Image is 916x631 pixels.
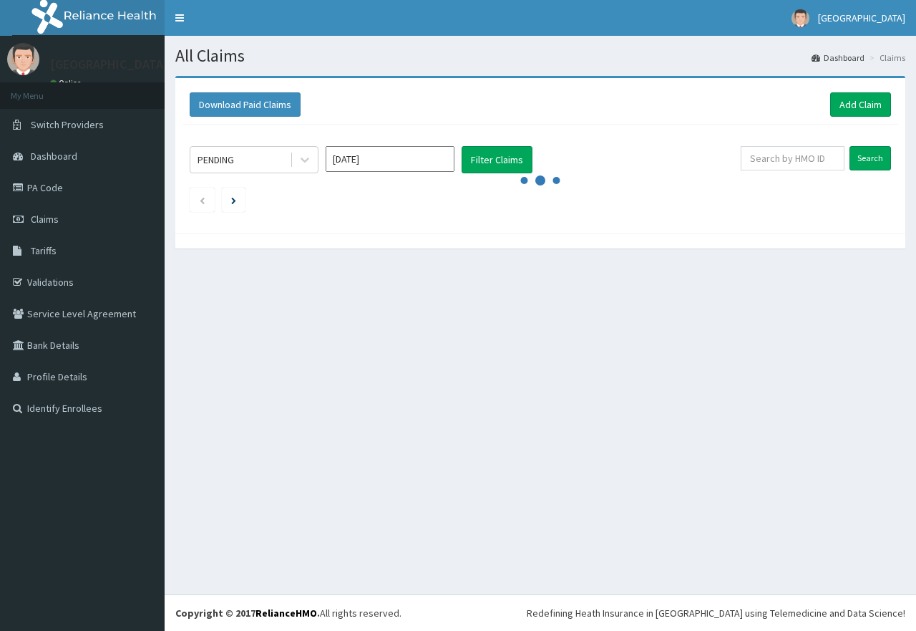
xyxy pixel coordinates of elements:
[812,52,864,64] a: Dashboard
[326,146,454,172] input: Select Month and Year
[866,52,905,64] li: Claims
[527,606,905,620] div: Redefining Heath Insurance in [GEOGRAPHIC_DATA] using Telemedicine and Data Science!
[31,118,104,131] span: Switch Providers
[31,244,57,257] span: Tariffs
[175,47,905,65] h1: All Claims
[791,9,809,27] img: User Image
[830,92,891,117] a: Add Claim
[190,92,301,117] button: Download Paid Claims
[519,159,562,202] svg: audio-loading
[165,594,916,631] footer: All rights reserved.
[31,213,59,226] span: Claims
[231,193,236,206] a: Next page
[849,146,891,170] input: Search
[198,153,234,167] div: PENDING
[199,193,205,206] a: Previous page
[462,146,532,173] button: Filter Claims
[50,58,168,71] p: [GEOGRAPHIC_DATA]
[50,78,84,88] a: Online
[31,150,77,163] span: Dashboard
[7,43,39,75] img: User Image
[175,607,320,620] strong: Copyright © 2017 .
[741,146,844,170] input: Search by HMO ID
[818,11,905,24] span: [GEOGRAPHIC_DATA]
[255,607,317,620] a: RelianceHMO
